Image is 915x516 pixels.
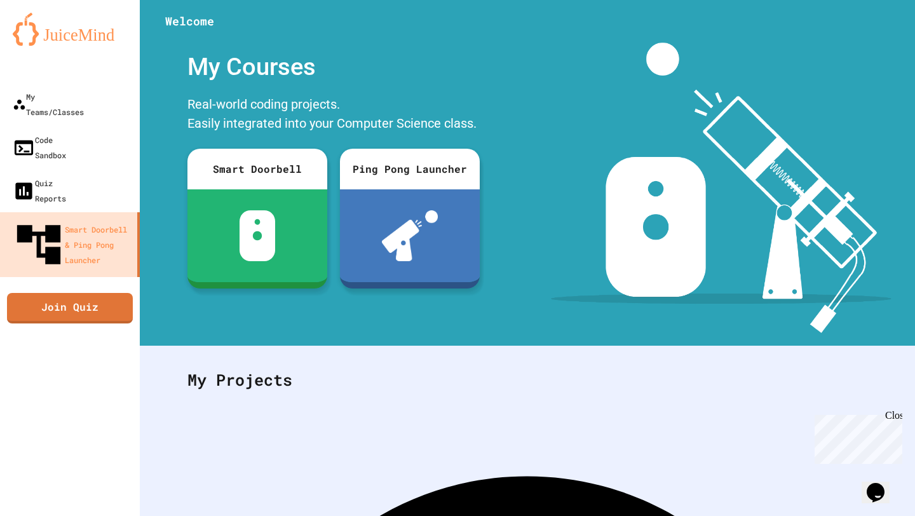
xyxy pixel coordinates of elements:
[13,132,66,163] div: Code Sandbox
[382,210,438,261] img: ppl-with-ball.png
[862,465,902,503] iframe: chat widget
[13,89,84,119] div: My Teams/Classes
[13,175,66,206] div: Quiz Reports
[240,210,276,261] img: sdb-white.svg
[13,13,127,46] img: logo-orange.svg
[551,43,891,333] img: banner-image-my-projects.png
[340,149,480,189] div: Ping Pong Launcher
[13,219,132,271] div: Smart Doorbell & Ping Pong Launcher
[181,92,486,139] div: Real-world coding projects. Easily integrated into your Computer Science class.
[175,355,880,405] div: My Projects
[187,149,327,189] div: Smart Doorbell
[810,410,902,464] iframe: chat widget
[7,293,133,323] a: Join Quiz
[5,5,88,81] div: Chat with us now!Close
[181,43,486,92] div: My Courses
